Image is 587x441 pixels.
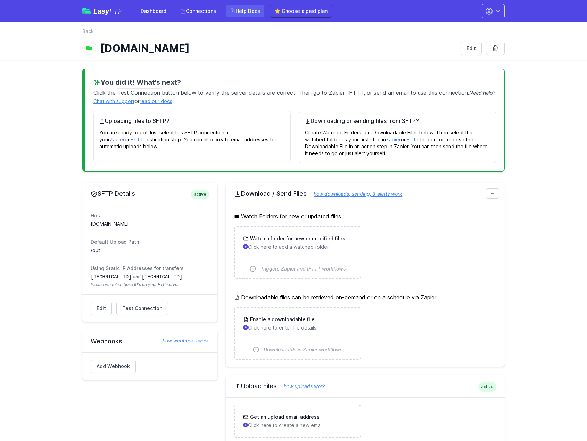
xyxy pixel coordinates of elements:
a: Chat with support [93,98,134,104]
h5: Downloadable files can be retrieved on-demand or on a schedule via Zapier [234,293,496,301]
dt: Host [91,212,209,219]
h2: Webhooks [91,337,209,346]
span: Test Connection [116,88,162,97]
a: Back [82,28,94,35]
h3: You did it! What's next? [93,77,496,87]
a: read our docs [140,98,172,104]
a: Edit [461,42,482,55]
span: Need help? [469,90,495,96]
p: Click here to enter file details [243,324,352,331]
span: and [133,274,140,280]
span: FTP [109,7,123,15]
a: IFTTT [406,136,420,142]
h3: Watch a folder for new or modified files [249,235,345,242]
span: Easy [93,8,123,15]
h2: SFTP Details [91,190,209,198]
a: Help Docs [226,5,264,17]
span: Triggers Zapier and IFTTT workflows [261,265,346,272]
a: Zapier [110,136,125,142]
p: Click here to add a watched folder [243,243,352,250]
a: ⭐ Choose a paid plan [270,5,332,18]
p: Click the button below to verify the server details are correct. Then go to Zapier, IFTTT, or sen... [93,87,496,105]
a: how downloads, sending, & alerts work [307,191,402,197]
a: how webhooks work [156,337,209,344]
nav: Breadcrumb [82,28,505,39]
h3: Enable a downloadable file [249,316,315,323]
span: Test Connection [122,305,162,312]
h4: Downloading or sending files from SFTP? [305,117,490,125]
a: Connections [176,5,220,17]
h5: Watch Folders for new or updated files [234,212,496,220]
a: how uploads work [277,383,325,389]
a: Dashboard [137,5,171,17]
p: You are ready to go! Just select this SFTP connection in your or destination step. You can also c... [99,125,285,150]
p: Create Watched Folders -or- Downloadable Files below. Then select that watched folder as your fir... [305,125,490,157]
a: Test Connection [116,302,168,315]
span: Please whitelist these IP's on your FTP server [91,282,209,288]
span: active [191,190,209,199]
a: EasyFTP [82,8,123,15]
h3: Get an upload email address [249,414,320,421]
dd: /out [91,247,209,254]
h2: Upload Files [234,382,496,390]
h1: [DOMAIN_NAME] [100,42,455,55]
code: [TECHNICAL_ID] [142,274,183,280]
iframe: Drift Widget Chat Controller [552,406,579,433]
a: Add Webhook [91,360,136,373]
dd: [DOMAIN_NAME] [91,220,209,227]
h2: Download / Send Files [234,190,496,198]
h4: Uploading files to SFTP? [99,117,285,125]
a: Edit [91,302,112,315]
a: Zapier [386,136,401,142]
span: Downloadable in Zapier workflows [264,346,343,353]
a: Watch a folder for new or modified files Click here to add a watched folder Triggers Zapier and I... [235,227,360,278]
a: IFTTT [130,136,143,142]
p: Click here to create a new email [243,422,352,429]
img: easyftp_logo.png [82,8,91,14]
code: [TECHNICAL_ID] [91,274,132,280]
dt: Using Static IP Addresses for transfers [91,265,209,272]
dt: Default Upload Path [91,239,209,246]
a: Enable a downloadable file Click here to enter file details Downloadable in Zapier workflows [235,308,360,359]
span: active [478,382,496,392]
a: Get an upload email address Click here to create a new email [235,405,360,437]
